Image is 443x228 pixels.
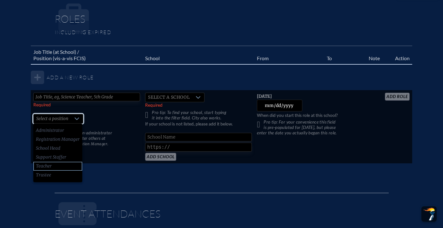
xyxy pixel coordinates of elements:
[257,119,364,136] p: Pro tip: For your convenience this field is pre-populated for [DATE], but please enter the date y...
[33,126,82,135] li: Administrator
[257,113,364,118] p: When did you start this role at this school?
[33,171,82,180] li: Trustee
[257,94,272,99] span: [DATE]
[33,102,51,108] label: Required
[33,130,140,146] p: Pro tip: If you are a non-administrator with authority to register others at your school, select .
[143,46,254,64] th: School
[33,124,82,182] ul: Option List
[31,46,143,64] th: Job Title (at School) / Position (vis-a-vis FCIS)
[55,209,389,224] h1: Event Attendances
[423,208,435,220] img: To the top
[33,144,82,153] li: School Head
[145,143,252,152] input: https://
[33,93,140,101] input: Job Title, eg, Science Teacher, 5th Grade
[366,46,382,64] th: Note
[382,46,412,64] th: Action
[36,136,80,143] span: Registration Manager
[421,206,437,222] button: Scroll Top
[145,121,233,132] label: If your school is not listed, please add it below.
[33,135,82,144] li: Registration Manager
[145,110,252,121] p: Pro tip: To find your school, start typing it into the filter field. City also works.
[34,114,71,123] span: Select a position
[254,46,324,64] th: From
[55,29,389,35] p: Including expired
[55,14,389,29] h1: Roles
[33,153,82,162] li: Support Staffer
[36,127,64,134] span: Administrator
[68,142,107,146] span: Registration Manager
[36,163,52,169] span: Teacher
[36,154,66,160] span: Support Staffer
[36,172,51,178] span: Trustee
[33,162,82,171] li: Teacher
[145,103,163,108] label: Required
[324,46,366,64] th: To
[145,93,192,102] span: Select a school
[145,133,252,141] input: School Name
[36,145,60,152] span: School Head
